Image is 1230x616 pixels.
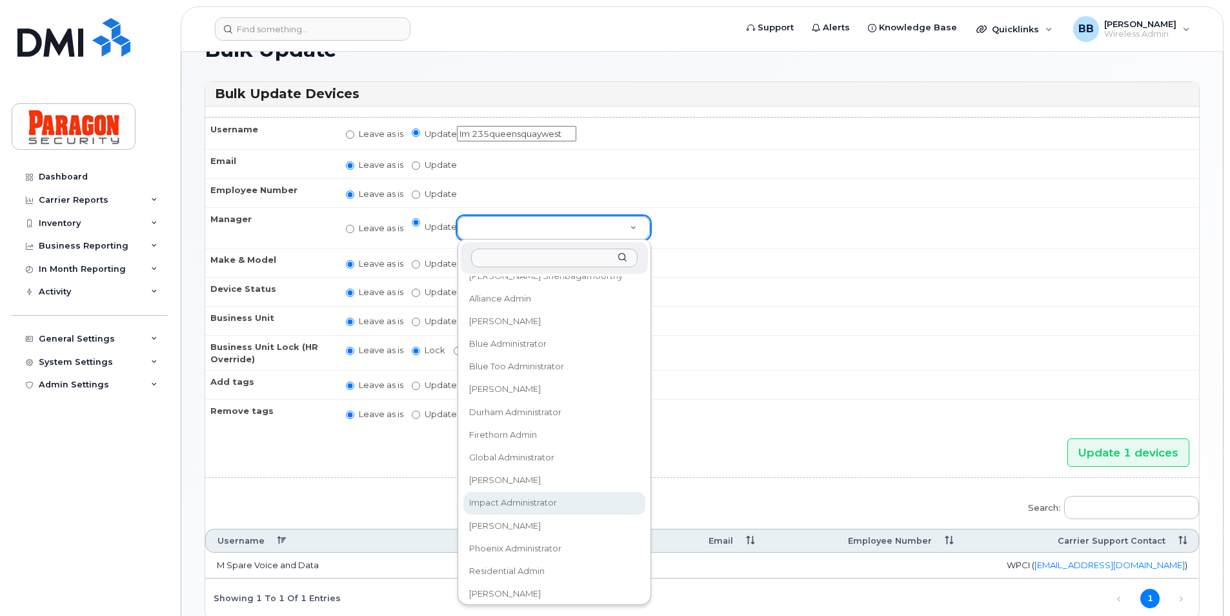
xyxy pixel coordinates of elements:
div: [PERSON_NAME] [465,516,644,536]
div: [PERSON_NAME] [465,584,644,604]
div: Firethorn Admin [465,425,644,445]
div: Alliance Admin [465,289,644,309]
div: Phoenix Administrator [465,539,644,559]
div: Blue Administrator [465,334,644,354]
div: Blue Too Administrator [465,357,644,377]
div: Global Administrator [465,447,644,467]
div: Durham Administrator [465,402,644,422]
div: [PERSON_NAME] [465,470,644,490]
div: [PERSON_NAME] [465,380,644,400]
div: [PERSON_NAME] [465,311,644,331]
div: [PERSON_NAME] Shenbagamoorthy [465,266,644,286]
div: Impact Administrator [465,493,644,513]
div: Residential Admin [465,561,644,581]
